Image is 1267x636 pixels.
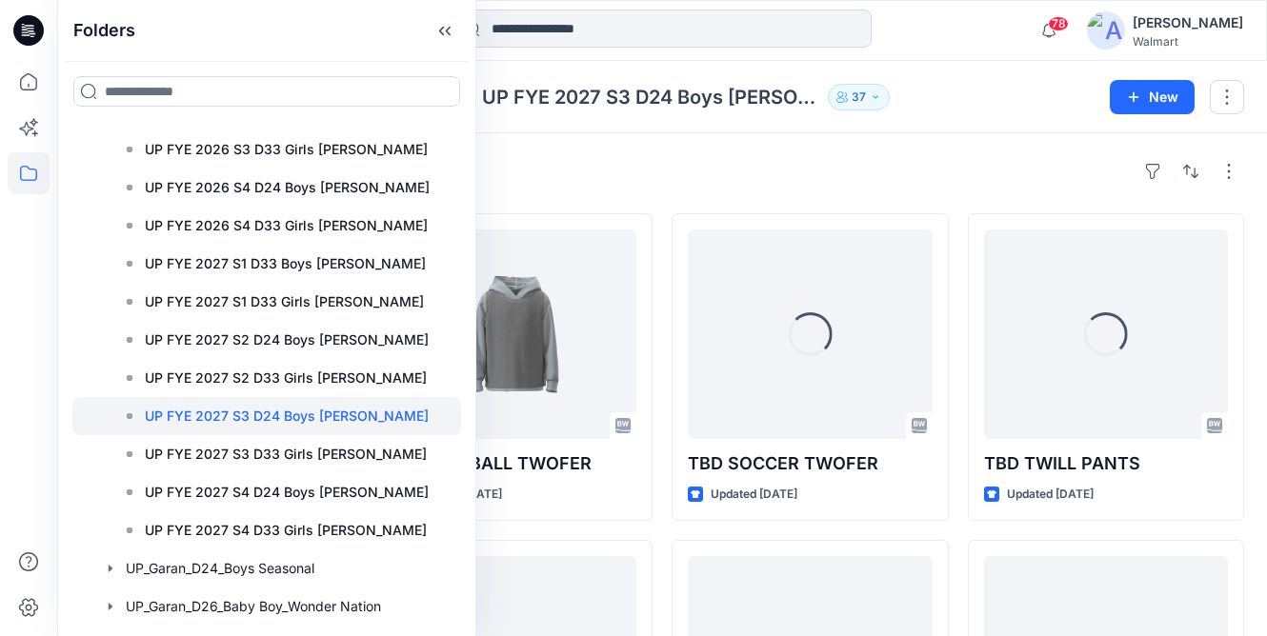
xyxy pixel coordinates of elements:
[1133,11,1243,34] div: [PERSON_NAME]
[145,367,427,389] p: UP FYE 2027 S2 D33 Girls [PERSON_NAME]
[1087,11,1125,50] img: avatar
[145,176,430,199] p: UP FYE 2026 S4 D24 Boys [PERSON_NAME]
[392,229,637,439] a: TBD LB BBALL TWOFER
[145,138,428,161] p: UP FYE 2026 S3 D33 Girls [PERSON_NAME]
[852,87,866,108] p: 37
[145,252,426,275] p: UP FYE 2027 S1 D33 Boys [PERSON_NAME]
[1048,16,1069,31] span: 78
[1133,34,1243,49] div: Walmart
[1007,485,1094,505] p: Updated [DATE]
[984,450,1229,477] p: TBD TWILL PANTS
[482,84,820,110] p: UP FYE 2027 S3 D24 Boys [PERSON_NAME]
[392,450,637,477] p: TBD LB BBALL TWOFER
[145,290,424,313] p: UP FYE 2027 S1 D33 Girls [PERSON_NAME]
[145,443,427,466] p: UP FYE 2027 S3 D33 Girls [PERSON_NAME]
[145,405,429,427] p: UP FYE 2027 S3 D24 Boys [PERSON_NAME]
[711,485,797,505] p: Updated [DATE]
[145,328,429,351] p: UP FYE 2027 S2 D24 Boys [PERSON_NAME]
[145,214,428,237] p: UP FYE 2026 S4 D33 Girls [PERSON_NAME]
[1110,80,1195,114] button: New
[688,450,933,477] p: TBD SOCCER TWOFER
[828,84,890,110] button: 37
[145,519,427,542] p: UP FYE 2027 S4 D33 Girls [PERSON_NAME]
[145,481,429,504] p: UP FYE 2027 S4 D24 Boys [PERSON_NAME]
